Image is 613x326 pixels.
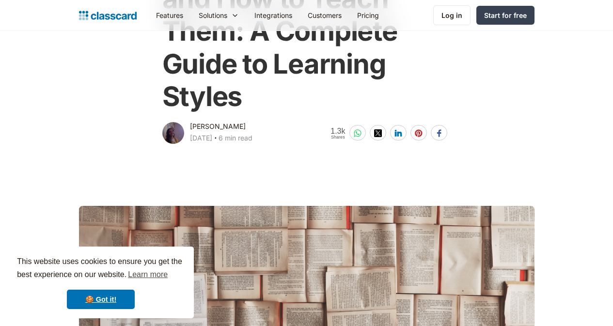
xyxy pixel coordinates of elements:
a: Log in [433,5,471,25]
img: pinterest-white sharing button [415,129,423,137]
span: This website uses cookies to ensure you get the best experience on our website. [17,256,185,282]
iframe: Intercom live chat [580,293,603,316]
div: [DATE] [190,132,212,144]
div: Log in [441,10,462,20]
img: linkedin-white sharing button [394,129,402,137]
div: Start for free [484,10,527,20]
span: 1.3k [330,127,345,135]
img: twitter-white sharing button [374,129,382,137]
a: Integrations [247,4,300,26]
span: Shares [330,135,345,140]
div: Solutions [199,10,227,20]
img: facebook-white sharing button [435,129,443,137]
a: home [79,9,137,22]
div: Solutions [191,4,247,26]
a: Features [148,4,191,26]
div: cookieconsent [8,247,194,318]
div: [PERSON_NAME] [190,121,246,132]
a: dismiss cookie message [67,290,135,309]
a: Customers [300,4,349,26]
a: Pricing [349,4,387,26]
a: learn more about cookies [126,267,169,282]
img: whatsapp-white sharing button [354,129,362,137]
div: 6 min read [219,132,252,144]
div: ‧ [212,132,219,146]
a: Start for free [476,6,534,25]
